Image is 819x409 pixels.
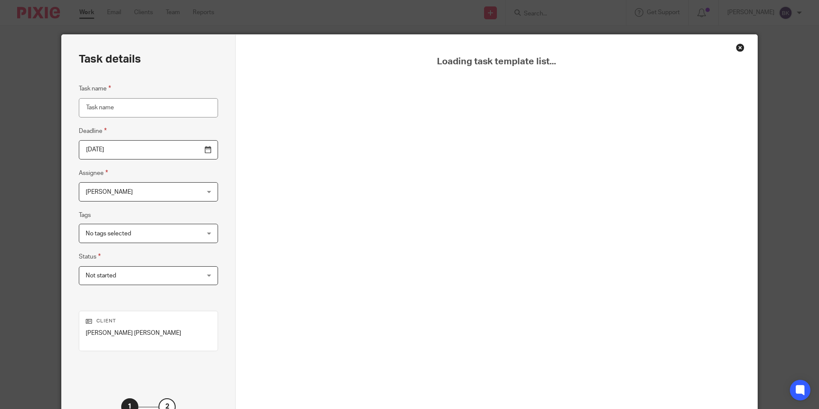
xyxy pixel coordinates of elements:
span: Loading task template list... [257,56,735,67]
span: Not started [86,273,116,279]
h2: Task details [79,52,141,66]
input: Pick a date [79,140,218,159]
label: Status [79,252,101,262]
div: Close this dialog window [736,43,744,52]
span: [PERSON_NAME] [86,189,133,195]
input: Task name [79,98,218,117]
p: Client [86,318,211,325]
label: Task name [79,84,111,93]
span: No tags selected [86,231,131,237]
label: Deadline [79,126,107,136]
p: [PERSON_NAME] [PERSON_NAME] [86,329,211,337]
label: Assignee [79,168,108,178]
label: Tags [79,211,91,220]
